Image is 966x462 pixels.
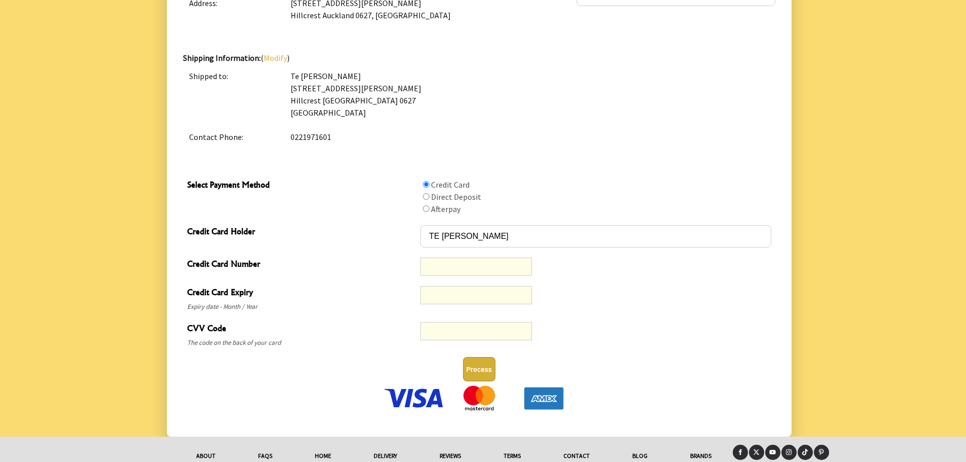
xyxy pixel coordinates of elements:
img: We Accept Visa [382,385,446,411]
iframe: Secure expiration date input frame [425,291,527,300]
img: We Accept MasterCard [447,385,511,411]
span: Credit Card Holder [187,225,416,240]
iframe: Secure CVC input frame [425,327,527,336]
input: Select Payment Method [423,205,430,212]
span: The code on the back of your card [187,337,416,349]
td: Te [PERSON_NAME] [STREET_ADDRESS][PERSON_NAME] Hillcrest [GEOGRAPHIC_DATA] 0627 [GEOGRAPHIC_DATA] [284,64,775,125]
span: Credit Card Expiry [187,286,416,301]
td: 0221971601 [284,125,775,149]
div: ( ) [183,52,775,149]
span: CVV Code [187,322,416,337]
a: X (Twitter) [749,445,764,460]
a: Facebook [733,445,748,460]
td: Shipped to: [183,64,284,125]
iframe: Secure card number input frame [425,262,527,272]
a: Modify [264,53,287,63]
label: Direct Deposit [431,192,481,202]
label: Credit Card [431,180,470,190]
a: Youtube [765,445,780,460]
strong: Shipping Information: [183,53,261,63]
span: Select Payment Method [187,179,416,193]
input: Credit Card Holder [420,225,771,247]
button: Process [463,357,495,381]
input: Select Payment Method [423,193,430,200]
td: Contact Phone: [183,125,284,149]
a: Pinterest [814,445,829,460]
label: Afterpay [431,204,460,214]
a: Instagram [781,445,797,460]
span: Credit Card Number [187,258,416,272]
a: Tiktok [798,445,813,460]
span: Expiry date - Month / Year [187,301,416,313]
input: Select Payment Method [423,181,430,188]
